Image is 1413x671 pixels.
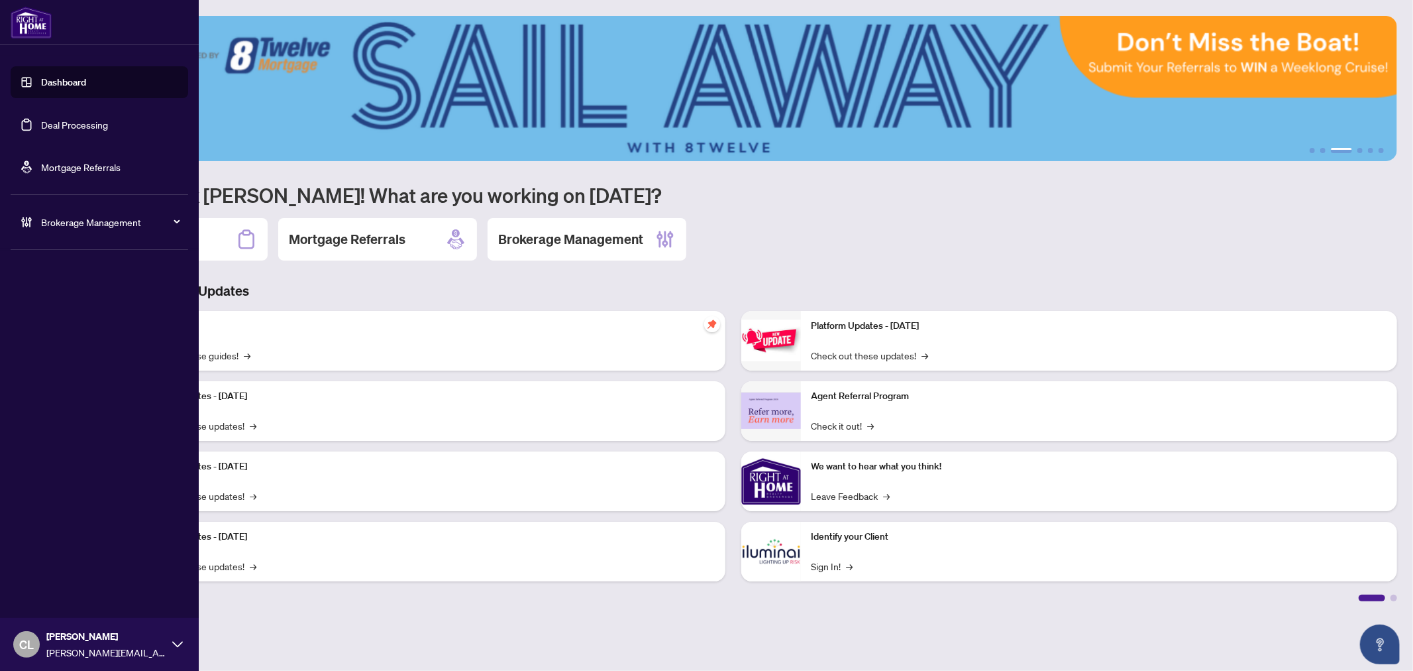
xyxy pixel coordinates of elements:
p: We want to hear what you think! [811,459,1387,474]
span: Brokerage Management [41,215,179,229]
h1: Welcome back [PERSON_NAME]! What are you working on [DATE]? [69,182,1397,208]
a: Check out these updates!→ [811,348,929,363]
p: Self-Help [139,319,715,334]
span: → [884,489,890,503]
p: Identify your Client [811,530,1387,544]
button: 6 [1379,148,1384,153]
span: → [847,559,853,574]
span: CL [19,635,34,654]
span: pushpin [704,316,720,332]
span: → [250,418,256,433]
button: 1 [1310,148,1315,153]
span: → [244,348,250,363]
a: Deal Processing [41,119,108,131]
a: Dashboard [41,76,86,88]
img: Platform Updates - June 23, 2025 [741,320,801,361]
p: Platform Updates - [DATE] [811,319,1387,334]
img: Agent Referral Program [741,393,801,429]
button: 4 [1357,148,1363,153]
img: Identify your Client [741,522,801,581]
a: Mortgage Referrals [41,161,121,173]
button: 5 [1368,148,1373,153]
span: → [922,348,929,363]
span: → [250,559,256,574]
p: Platform Updates - [DATE] [139,389,715,404]
img: Slide 2 [69,16,1397,161]
button: Open asap [1360,625,1400,664]
button: 2 [1320,148,1326,153]
h2: Brokerage Management [498,230,643,249]
p: Platform Updates - [DATE] [139,530,715,544]
span: → [868,418,874,433]
p: Agent Referral Program [811,389,1387,404]
p: Platform Updates - [DATE] [139,459,715,474]
span: [PERSON_NAME] [46,629,166,644]
a: Leave Feedback→ [811,489,890,503]
span: → [250,489,256,503]
a: Check it out!→ [811,418,874,433]
img: logo [11,7,52,38]
a: Sign In!→ [811,559,853,574]
h3: Brokerage & Industry Updates [69,282,1397,300]
span: [PERSON_NAME][EMAIL_ADDRESS][DOMAIN_NAME] [46,645,166,660]
h2: Mortgage Referrals [289,230,405,249]
img: We want to hear what you think! [741,452,801,511]
button: 3 [1331,148,1352,153]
